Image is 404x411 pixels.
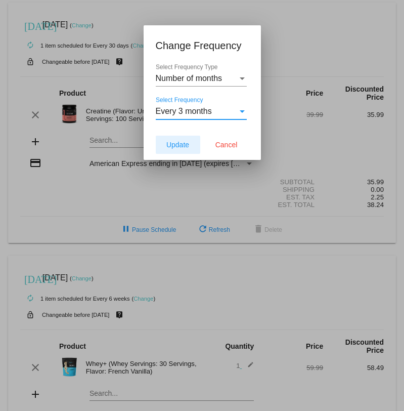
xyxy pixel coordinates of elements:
[156,74,247,83] mat-select: Select Frequency Type
[156,136,200,154] button: Update
[204,136,249,154] button: Cancel
[156,107,247,116] mat-select: Select Frequency
[156,37,249,54] h1: Change Frequency
[166,141,189,149] span: Update
[215,141,238,149] span: Cancel
[156,74,222,83] span: Number of months
[156,107,212,115] span: Every 3 months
